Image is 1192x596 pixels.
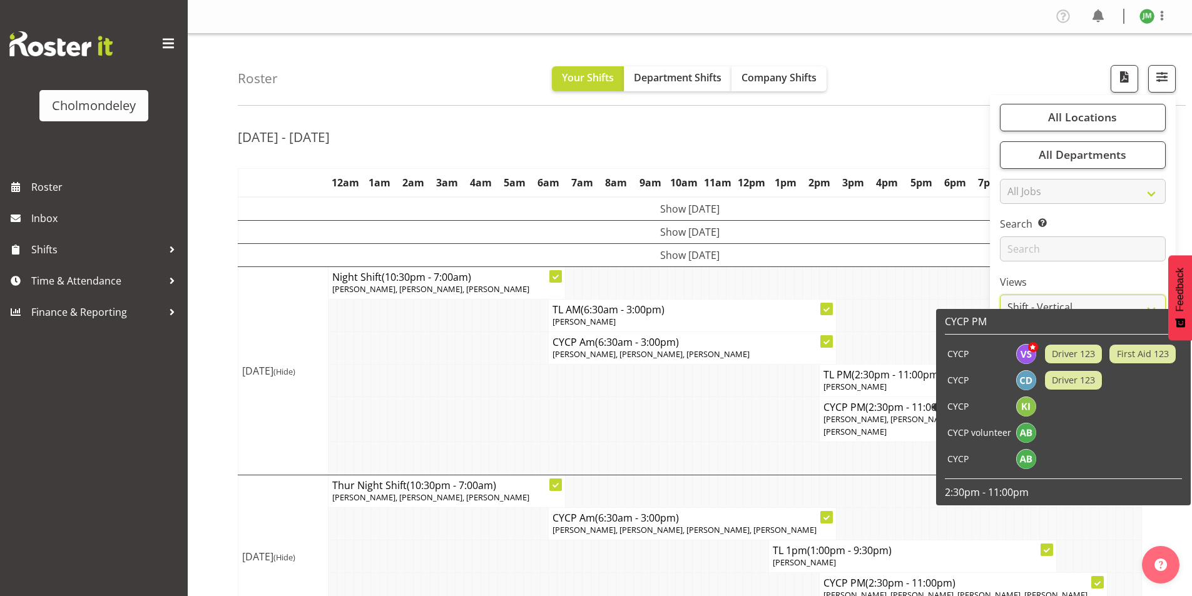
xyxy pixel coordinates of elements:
[553,348,750,360] span: [PERSON_NAME], [PERSON_NAME], [PERSON_NAME]
[1000,216,1166,231] label: Search
[865,400,955,414] span: (2:30pm - 11:00pm)
[865,576,955,590] span: (2:30pm - 11:00pm)
[667,168,701,197] th: 10am
[823,577,1103,589] h4: CYCP PM
[870,168,904,197] th: 4pm
[553,316,616,327] span: [PERSON_NAME]
[532,168,566,197] th: 6am
[1016,449,1036,469] img: ally-brown10484.jpg
[332,479,561,492] h4: Thur Night Shift
[31,178,181,196] span: Roster
[464,168,497,197] th: 4am
[273,366,295,377] span: (Hide)
[735,168,768,197] th: 12pm
[332,283,529,295] span: [PERSON_NAME], [PERSON_NAME], [PERSON_NAME]
[31,271,163,290] span: Time & Attendance
[238,197,1142,221] td: Show [DATE]
[945,367,1014,393] td: CYCP
[595,511,679,525] span: (6:30am - 3:00pm)
[553,512,832,524] h4: CYCP Am
[1016,344,1036,364] img: victoria-spackman5507.jpg
[1048,109,1117,124] span: All Locations
[731,66,827,91] button: Company Shifts
[599,168,633,197] th: 8am
[1016,396,1036,417] img: kate-inwood10942.jpg
[9,31,113,56] img: Rosterit website logo
[769,168,803,197] th: 1pm
[562,71,614,84] span: Your Shifts
[238,220,1142,243] td: Show [DATE]
[773,557,836,568] span: [PERSON_NAME]
[945,446,1014,472] td: CYCP
[332,492,529,503] span: [PERSON_NAME], [PERSON_NAME], [PERSON_NAME]
[238,71,278,86] h4: Roster
[31,303,163,321] span: Finance & Reporting
[1000,275,1166,290] label: Views
[553,336,832,348] h4: CYCP Am
[31,209,181,228] span: Inbox
[1111,65,1138,93] button: Download a PDF of the roster according to the set date range.
[807,543,892,557] span: (1:00pm - 9:30pm)
[52,96,136,115] div: Cholmondeley
[773,544,1052,557] h4: TL 1pm
[852,368,942,381] span: (2:30pm - 11:00pm)
[238,266,329,475] td: [DATE]
[803,168,837,197] th: 2pm
[238,243,1142,266] td: Show [DATE]
[238,129,330,145] h2: [DATE] - [DATE]
[945,420,1014,446] td: CYCP volunteer
[904,168,938,197] th: 5pm
[430,168,464,197] th: 3am
[823,413,1089,437] span: [PERSON_NAME], [PERSON_NAME], [PERSON_NAME], [PERSON_NAME], [PERSON_NAME]
[741,71,817,84] span: Company Shifts
[1052,373,1095,387] span: Driver 123
[329,168,362,197] th: 12am
[1148,65,1176,93] button: Filter Shifts
[1000,141,1166,169] button: All Departments
[31,240,163,259] span: Shifts
[1016,370,1036,390] img: camille-davidson6038.jpg
[332,271,561,283] h4: Night Shift
[823,368,1103,381] h4: TL PM
[396,168,430,197] th: 2am
[634,71,721,84] span: Department Shifts
[1174,268,1186,311] span: Feedback
[1168,255,1192,340] button: Feedback - Show survey
[701,168,735,197] th: 11am
[553,303,832,316] h4: TL AM
[938,168,972,197] th: 6pm
[552,66,624,91] button: Your Shifts
[1154,558,1167,571] img: help-xxl-2.png
[581,303,665,316] span: (6:30am - 3:00pm)
[624,66,731,91] button: Department Shifts
[1139,9,1154,24] img: jesse-marychurch10205.jpg
[407,478,496,492] span: (10:30pm - 7:00am)
[823,381,887,392] span: [PERSON_NAME]
[566,168,599,197] th: 7am
[945,485,1182,499] p: 2:30pm - 11:00pm
[1052,347,1095,361] span: Driver 123
[945,315,1182,328] h6: CYCP PM
[553,524,817,535] span: [PERSON_NAME], [PERSON_NAME], [PERSON_NAME], [PERSON_NAME]
[362,168,396,197] th: 1am
[1000,104,1166,131] button: All Locations
[1000,236,1166,261] input: Search
[972,168,1006,197] th: 7pm
[382,270,471,284] span: (10:30pm - 7:00am)
[498,168,532,197] th: 5am
[837,168,870,197] th: 3pm
[1039,147,1126,162] span: All Departments
[273,552,295,563] span: (Hide)
[633,168,667,197] th: 9am
[1117,347,1169,361] span: First Aid 123
[945,341,1014,367] td: CYCP
[823,401,1103,413] h4: CYCP PM
[595,335,679,349] span: (6:30am - 3:00pm)
[945,393,1014,420] td: CYCP
[1016,423,1036,443] img: amelie-brandt11629.jpg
